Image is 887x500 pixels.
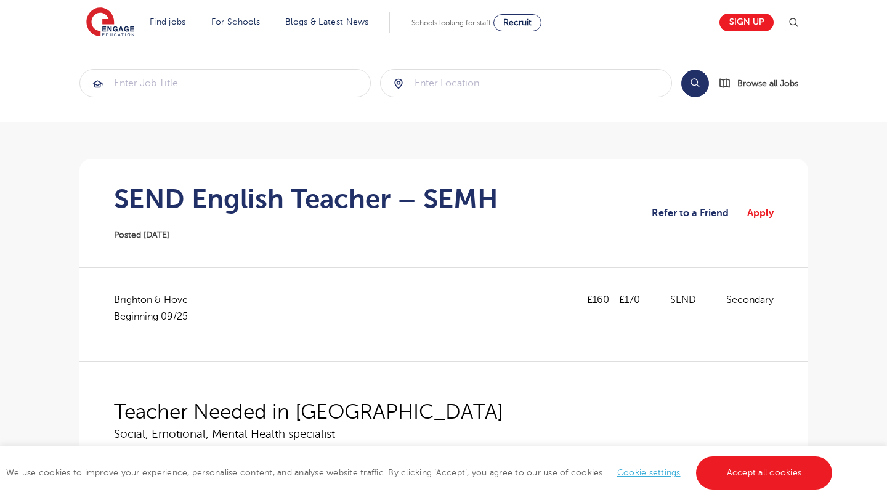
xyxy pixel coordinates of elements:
[670,292,711,308] p: SEND
[114,428,335,440] span: Social, Emotional, Mental Health specialist
[747,205,774,221] a: Apply
[114,230,169,240] span: Posted [DATE]
[617,468,681,477] a: Cookie settings
[150,17,186,26] a: Find jobs
[696,456,833,490] a: Accept all cookies
[114,308,188,325] p: Beginning 09/25
[681,70,709,97] button: Search
[114,183,498,214] h1: SEND English Teacher – SEMH
[411,18,491,27] span: Schools looking for staff
[79,69,371,97] div: Submit
[211,17,260,26] a: For Schools
[114,292,200,325] span: Brighton & Hove
[726,292,774,308] p: Secondary
[285,17,369,26] a: Blogs & Latest News
[652,205,739,221] a: Refer to a Friend
[80,70,371,97] input: Submit
[719,76,808,91] a: Browse all Jobs
[493,14,541,31] a: Recruit
[380,69,672,97] div: Submit
[737,76,798,91] span: Browse all Jobs
[114,401,503,424] span: Teacher Needed in [GEOGRAPHIC_DATA]
[587,292,655,308] p: £160 - £170
[503,18,532,27] span: Recruit
[6,468,835,477] span: We use cookies to improve your experience, personalise content, and analyse website traffic. By c...
[719,14,774,31] a: Sign up
[86,7,134,38] img: Engage Education
[381,70,671,97] input: Submit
